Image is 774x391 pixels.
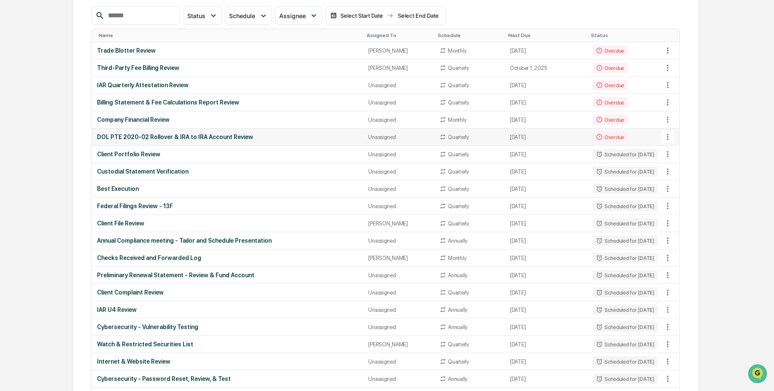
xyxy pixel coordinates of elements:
div: Monthly [448,117,466,123]
div: Internet & Website Review [97,358,358,365]
div: Overdue [593,46,628,56]
span: Pylon [84,143,102,149]
div: Start new chat [29,64,138,73]
div: We're available if you need us! [29,73,107,80]
div: Company Financial Review [97,116,358,123]
td: [DATE] [505,249,588,267]
td: [DATE] [505,370,588,388]
p: How can we help? [8,18,154,31]
div: Toggle SortBy [508,32,584,38]
td: [DATE] [505,111,588,129]
div: Cybersecurity - Password Reset, Review, & Test [97,375,358,382]
td: [DATE] [505,319,588,336]
td: [DATE] [505,353,588,370]
div: Scheduled for [DATE] [593,305,658,315]
div: Client Portfolio Review [97,151,358,158]
div: Quarterly [448,203,469,209]
button: Start new chat [143,67,154,77]
div: Unassigned [368,272,429,279]
div: Quarterly [448,186,469,192]
div: Toggle SortBy [663,32,680,38]
div: Unassigned [368,307,429,313]
div: Preliminary Renewal Statement - Review & Fund Account [97,272,358,279]
div: Annual Compliance meeting - Tailor and Schedule Presentation [97,237,358,244]
td: [DATE] [505,336,588,353]
div: Unassigned [368,151,429,158]
td: [DATE] [505,215,588,232]
div: Quarterly [448,341,469,348]
a: Powered byPylon [59,142,102,149]
div: DOL PTE 2020-02 Rollover & IRA to IRA Account Review [97,134,358,140]
div: Scheduled for [DATE] [593,236,658,246]
div: Annually [448,307,467,313]
div: Overdue [593,132,628,142]
td: [DATE] [505,284,588,301]
div: Overdue [593,115,628,125]
div: Toggle SortBy [438,32,502,38]
div: Unassigned [368,99,429,106]
img: calendar [330,12,337,19]
div: Custodial Statement Verification [97,168,358,175]
div: Watch & Restricted Securities List [97,341,358,348]
td: [DATE] [505,163,588,180]
div: 🔎 [8,123,15,130]
a: 🔎Data Lookup [5,119,57,134]
div: [PERSON_NAME] [368,65,429,71]
div: Quarterly [448,169,469,175]
div: [PERSON_NAME] [368,341,429,348]
div: Scheduled for [DATE] [593,339,658,349]
img: 1746055101610-c473b297-6a78-478c-a979-82029cc54cd1 [8,64,24,80]
div: Unassigned [368,203,429,209]
div: Cybersecurity - Vulnerability Testing [97,324,358,330]
div: Toggle SortBy [99,32,360,38]
div: Toggle SortBy [591,32,659,38]
div: Scheduled for [DATE] [593,201,658,211]
div: Toggle SortBy [367,32,431,38]
div: Unassigned [368,289,429,296]
div: Annually [448,376,467,382]
div: 🗄️ [61,107,68,114]
div: Unassigned [368,186,429,192]
div: Quarterly [448,134,469,140]
div: [PERSON_NAME] [368,220,429,227]
div: Quarterly [448,99,469,106]
div: Client Complaint Review [97,289,358,296]
div: Overdue [593,80,628,90]
div: Quarterly [448,82,469,88]
td: [DATE] [505,42,588,59]
span: Assignee [279,12,306,19]
td: [DATE] [505,146,588,163]
div: IAR Quarterly Attestation Review [97,82,358,88]
td: [DATE] [505,180,588,198]
div: Unassigned [368,376,429,382]
td: October 1, 2025 [505,59,588,77]
div: Select End Date [395,12,442,19]
div: Scheduled for [DATE] [593,270,658,280]
div: Quarterly [448,289,469,296]
span: Schedule [229,12,255,19]
div: Checks Received and Forwarded Log [97,254,358,261]
td: [DATE] [505,129,588,146]
div: Annually [448,324,467,330]
td: [DATE] [505,94,588,111]
a: 🖐️Preclearance [5,103,58,118]
td: [DATE] [505,198,588,215]
div: Annually [448,238,467,244]
div: Trade Blotter Review [97,47,358,54]
div: Scheduled for [DATE] [593,374,658,384]
img: arrow right [387,12,394,19]
div: Unassigned [368,359,429,365]
div: Scheduled for [DATE] [593,149,658,159]
div: Scheduled for [DATE] [593,253,658,263]
span: Preclearance [17,106,54,115]
span: Data Lookup [17,122,53,131]
div: Monthly [448,48,466,54]
div: Monthly [448,255,466,261]
div: Quarterly [448,359,469,365]
span: Attestations [70,106,105,115]
iframe: Open customer support [747,363,770,386]
div: Select Start Date [339,12,385,19]
div: [PERSON_NAME] [368,48,429,54]
span: Status [187,12,205,19]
